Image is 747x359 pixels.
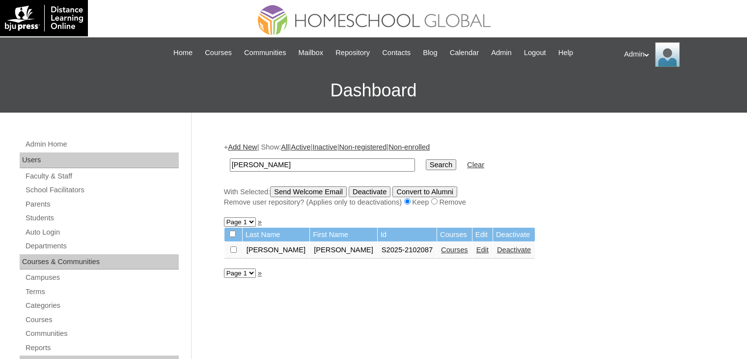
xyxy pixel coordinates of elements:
div: With Selected: [224,186,710,208]
a: Campuses [25,271,179,284]
a: Add New [228,143,257,151]
td: First Name [310,228,377,242]
img: Admin Homeschool Global [655,42,680,67]
input: Search [426,159,456,170]
a: School Facilitators [25,184,179,196]
div: Users [20,152,179,168]
td: Id [378,228,437,242]
td: Courses [437,228,472,242]
input: Send Welcome Email [270,186,347,197]
a: Reports [25,342,179,354]
a: Repository [331,47,375,59]
span: Blog [423,47,437,59]
a: Inactive [312,143,337,151]
a: Active [291,143,310,151]
span: Help [558,47,573,59]
a: Categories [25,299,179,312]
span: Contacts [382,47,411,59]
input: Search [230,158,415,172]
a: » [258,218,262,226]
a: Auto Login [25,226,179,239]
a: Deactivate [497,246,531,254]
a: Courses [25,314,179,326]
a: Admin Home [25,138,179,150]
a: Parents [25,198,179,210]
td: S2025-2102087 [378,242,437,259]
a: Logout [519,47,551,59]
div: Admin [624,42,737,67]
span: Admin [491,47,512,59]
a: Terms [25,286,179,298]
a: Clear [467,161,484,169]
a: Mailbox [294,47,329,59]
a: Departments [25,240,179,252]
span: Courses [205,47,232,59]
a: Non-enrolled [388,143,430,151]
input: Deactivate [349,186,390,197]
a: Help [553,47,578,59]
a: All [281,143,289,151]
a: » [258,269,262,277]
h3: Dashboard [5,68,742,113]
td: Deactivate [493,228,535,242]
a: Blog [418,47,442,59]
a: Students [25,212,179,224]
td: Last Name [243,228,310,242]
td: [PERSON_NAME] [243,242,310,259]
div: Courses & Communities [20,254,179,270]
span: Logout [524,47,546,59]
a: Home [168,47,197,59]
span: Calendar [450,47,479,59]
a: Communities [25,328,179,340]
td: [PERSON_NAME] [310,242,377,259]
div: + | Show: | | | | [224,142,710,207]
a: Edit [476,246,489,254]
span: Repository [335,47,370,59]
span: Communities [244,47,286,59]
a: Faculty & Staff [25,170,179,182]
a: Non-registered [339,143,387,151]
img: logo-white.png [5,5,83,31]
a: Contacts [377,47,415,59]
span: Mailbox [299,47,324,59]
input: Convert to Alumni [392,186,457,197]
td: Edit [472,228,493,242]
a: Admin [486,47,517,59]
div: Remove user repository? (Applies only to deactivations) Keep Remove [224,197,710,208]
a: Courses [441,246,468,254]
a: Communities [239,47,291,59]
a: Calendar [445,47,484,59]
span: Home [173,47,193,59]
a: Courses [200,47,237,59]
